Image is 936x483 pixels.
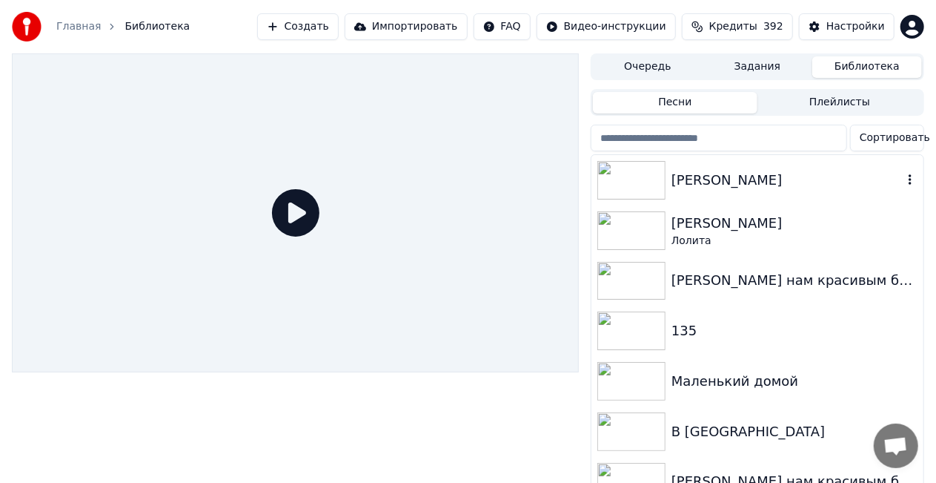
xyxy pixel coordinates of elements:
[763,19,783,34] span: 392
[812,56,922,78] button: Библиотека
[56,19,101,34] a: Главная
[345,13,468,40] button: Импортировать
[12,12,42,42] img: youka
[682,13,793,40] button: Кредиты392
[709,19,757,34] span: Кредиты
[56,19,190,34] nav: breadcrumb
[257,13,339,40] button: Создать
[860,131,930,145] span: Сортировать
[874,424,918,468] div: Open chat
[671,213,917,234] div: [PERSON_NAME]
[757,92,922,114] button: Плейлисты
[703,56,812,78] button: Задания
[671,270,917,291] div: [PERSON_NAME] нам красивым бабам
[593,92,757,114] button: Песни
[671,421,917,442] div: В [GEOGRAPHIC_DATA]
[671,371,917,392] div: Маленький домой
[593,56,703,78] button: Очередь
[671,321,917,341] div: 135
[671,234,917,249] div: Лолита
[537,13,676,40] button: Видео-инструкции
[799,13,894,40] button: Настройки
[125,19,190,34] span: Библиотека
[671,170,903,191] div: [PERSON_NAME]
[474,13,531,40] button: FAQ
[826,19,885,34] div: Настройки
